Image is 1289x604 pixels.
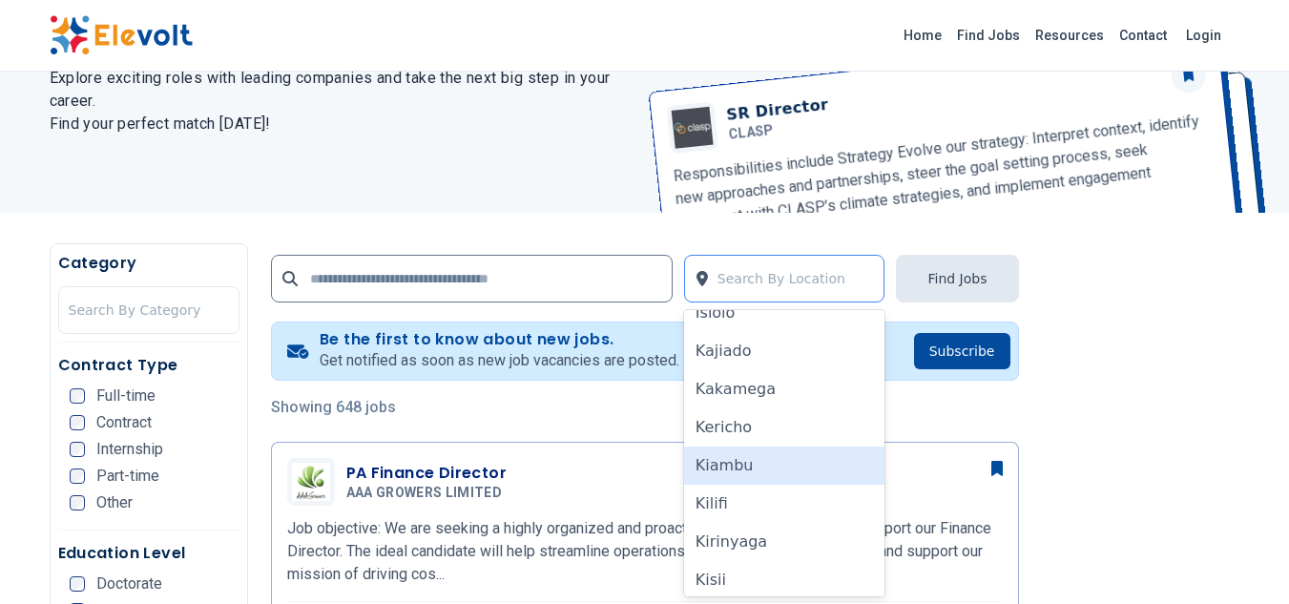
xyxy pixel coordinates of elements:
span: Part-time [96,469,159,484]
span: AAA GROWERS LIMITED [346,485,503,502]
div: Isiolo [684,294,885,332]
img: AAA GROWERS LIMITED [292,463,330,501]
button: Subscribe [914,333,1010,369]
div: Kericho [684,408,885,447]
span: Doctorate [96,576,162,592]
span: Internship [96,442,163,457]
span: Full-time [96,388,156,404]
h2: Explore exciting roles with leading companies and take the next big step in your career. Find you... [50,67,622,135]
img: Elevolt [50,15,193,55]
a: Resources [1028,20,1112,51]
div: Kirinyaga [684,523,885,561]
input: Part-time [70,469,85,484]
a: Login [1175,16,1233,54]
h3: PA Finance Director [346,462,510,485]
h5: Education Level [58,542,239,565]
input: Full-time [70,388,85,404]
div: Kilifi [684,485,885,523]
div: Kiambu [684,447,885,485]
input: Contract [70,415,85,430]
p: Get notified as soon as new job vacancies are posted. [320,349,679,372]
h5: Category [58,252,239,275]
p: Job objective: We are seeking a highly organized and proactive Personal Assistant to support our ... [287,517,1003,586]
input: Other [70,495,85,510]
h4: Be the first to know about new jobs. [320,330,679,349]
input: Internship [70,442,85,457]
p: Showing 648 jobs [271,396,1019,419]
div: Kajiado [684,332,885,370]
input: Doctorate [70,576,85,592]
span: Other [96,495,133,510]
span: Contract [96,415,152,430]
div: Kisii [684,561,885,599]
h5: Contract Type [58,354,239,377]
a: Home [896,20,949,51]
a: Contact [1112,20,1175,51]
button: Find Jobs [896,255,1018,302]
div: Kakamega [684,370,885,408]
a: Find Jobs [949,20,1028,51]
